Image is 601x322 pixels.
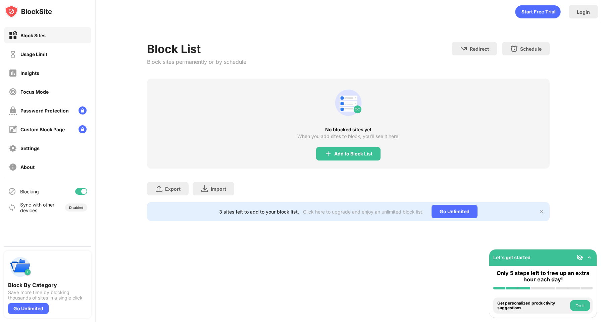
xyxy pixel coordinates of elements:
[520,46,542,52] div: Schedule
[470,46,489,52] div: Redirect
[20,51,47,57] div: Usage Limit
[586,254,593,261] img: omni-setup-toggle.svg
[9,144,17,152] img: settings-off.svg
[79,106,87,114] img: lock-menu.svg
[20,145,40,151] div: Settings
[147,127,550,132] div: No blocked sites yet
[5,5,52,18] img: logo-blocksite.svg
[332,87,364,119] div: animation
[432,205,478,218] div: Go Unlimited
[20,164,35,170] div: About
[497,301,568,311] div: Get personalized productivity suggestions
[147,58,246,65] div: Block sites permanently or by schedule
[79,125,87,133] img: lock-menu.svg
[165,186,181,192] div: Export
[570,300,590,311] button: Do it
[303,209,423,215] div: Click here to upgrade and enjoy an unlimited block list.
[539,209,544,214] img: x-button.svg
[20,202,55,213] div: Sync with other devices
[9,125,17,134] img: customize-block-page-off.svg
[8,187,16,195] img: blocking-icon.svg
[8,282,87,288] div: Block By Category
[20,108,69,113] div: Password Protection
[334,151,372,156] div: Add to Block List
[515,5,561,18] div: animation
[8,303,49,314] div: Go Unlimited
[8,255,32,279] img: push-categories.svg
[20,33,46,38] div: Block Sites
[20,189,39,194] div: Blocking
[8,203,16,212] img: sync-icon.svg
[9,88,17,96] img: focus-off.svg
[147,42,246,56] div: Block List
[9,106,17,115] img: password-protection-off.svg
[9,163,17,171] img: about-off.svg
[211,186,226,192] div: Import
[297,134,400,139] div: When you add sites to block, you’ll see it here.
[9,31,17,40] img: block-on.svg
[9,69,17,77] img: insights-off.svg
[20,127,65,132] div: Custom Block Page
[577,9,590,15] div: Login
[577,254,583,261] img: eye-not-visible.svg
[20,89,49,95] div: Focus Mode
[9,50,17,58] img: time-usage-off.svg
[219,209,299,215] div: 3 sites left to add to your block list.
[20,70,39,76] div: Insights
[8,290,87,301] div: Save more time by blocking thousands of sites in a single click
[493,270,593,283] div: Only 5 steps left to free up an extra hour each day!
[493,255,531,260] div: Let's get started
[69,205,83,210] div: Disabled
